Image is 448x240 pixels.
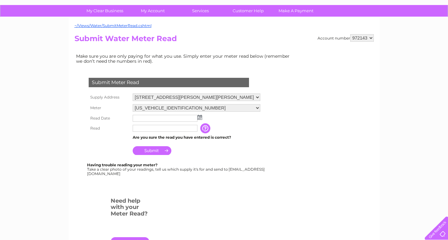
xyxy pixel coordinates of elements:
[200,123,212,133] input: Information
[87,103,131,113] th: Meter
[353,27,367,31] a: Energy
[87,163,158,167] b: Having trouble reading your meter?
[75,34,374,46] h2: Submit Water Meter Read
[87,123,131,133] th: Read
[79,5,131,17] a: My Clear Business
[111,196,149,220] h3: Need help with your Meter Read?
[87,113,131,123] th: Read Date
[270,5,322,17] a: Make A Payment
[222,5,274,17] a: Customer Help
[127,5,179,17] a: My Account
[174,5,226,17] a: Services
[428,27,442,31] a: Log out
[75,52,295,65] td: Make sure you are only paying for what you use. Simply enter your meter read below (remember we d...
[329,3,373,11] a: 0333 014 3131
[16,16,48,35] img: logo.png
[197,115,202,120] img: ...
[89,78,249,87] div: Submit Meter Read
[393,27,402,31] a: Blog
[133,146,171,155] input: Submit
[371,27,390,31] a: Telecoms
[337,27,349,31] a: Water
[131,133,262,141] td: Are you sure the read you have entered is correct?
[75,23,152,28] a: ~/Views/Water/SubmitMeterRead.cshtml
[87,92,131,103] th: Supply Address
[406,27,422,31] a: Contact
[318,34,374,42] div: Account number
[76,3,373,30] div: Clear Business is a trading name of Verastar Limited (registered in [GEOGRAPHIC_DATA] No. 3667643...
[87,163,266,176] div: Take a clear photo of your readings, tell us which supply it's for and send to [EMAIL_ADDRESS][DO...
